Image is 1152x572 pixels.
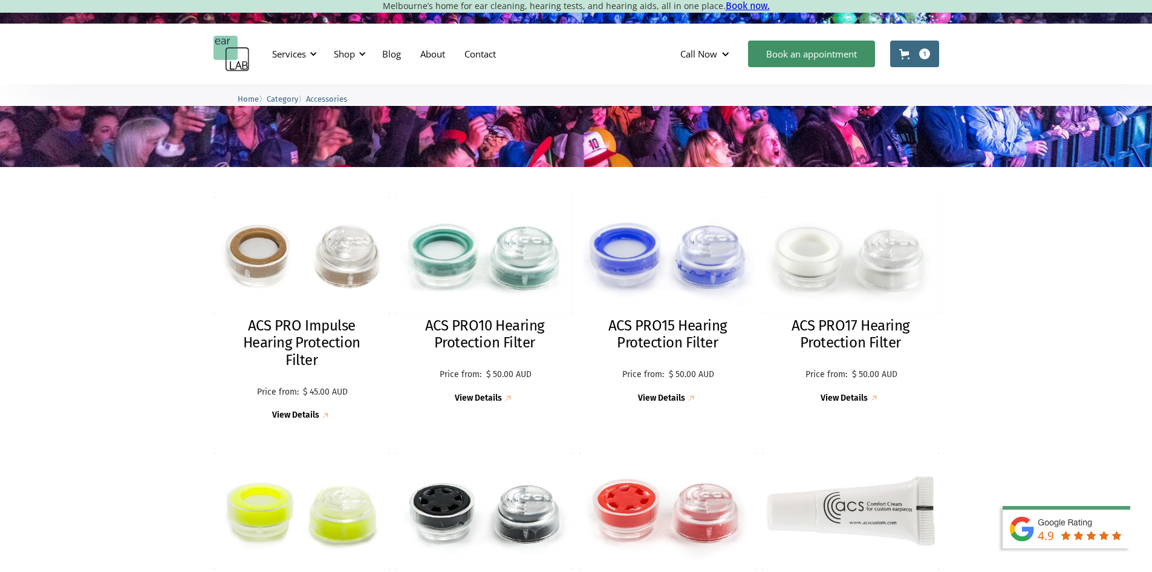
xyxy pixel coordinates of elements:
p: Price from: [438,370,483,380]
a: ACS PRO15 Hearing Protection FilterACS PRO15 Hearing Protection FilterPrice from:$ 50.00 AUDView ... [579,197,757,404]
a: Open cart containing 1 items [890,41,939,67]
span: Category [267,94,298,104]
a: Category [267,93,298,104]
a: Home [238,93,259,104]
h2: ACS PRO17 Hearing Protection Filter [774,317,927,352]
a: About [411,36,455,71]
div: Call Now [680,48,717,60]
span: Home [238,94,259,104]
img: ACS PRO15 Hearing Protection Filter [574,194,761,318]
div: Services [272,48,306,60]
h2: ACS PRO15 Hearing Protection Filter [591,317,744,352]
div: View Details [821,393,868,404]
a: ACS PRO10 Hearing Protection FilterACS PRO10 Hearing Protection FilterPrice from:$ 50.00 AUDView ... [396,197,573,404]
span: Accessories [306,94,347,104]
div: Call Now [671,36,742,72]
div: 1 [919,48,930,59]
p: Price from: [620,370,666,380]
a: Blog [373,36,411,71]
img: ACS PRO10 Hearing Protection Filter [396,197,573,314]
h2: ACS PRO10 Hearing Protection Filter [408,317,561,352]
img: ACS PRO26 Hearing Protection Filter [396,453,573,570]
a: ACS PRO Impulse Hearing Protection FilterACS PRO Impulse Hearing Protection FilterPrice from:$ 45... [213,197,391,422]
div: View Details [638,393,685,404]
p: $ 45.00 AUD [303,387,348,398]
li: 〉 [267,93,306,105]
p: Price from: [255,387,300,398]
img: ACS Comfort Cream [762,453,939,570]
a: ACS PRO17 Hearing Protection FilterACS PRO17 Hearing Protection FilterPrice from:$ 50.00 AUDView ... [762,197,939,404]
p: $ 50.00 AUD [486,370,532,380]
div: View Details [272,410,319,421]
h2: ACS PRO Impulse Hearing Protection Filter [226,317,379,369]
div: Services [265,36,321,72]
div: Shop [334,48,355,60]
p: Price from: [804,370,849,380]
img: ACS PRO17 Hearing Protection Filter [762,197,939,314]
div: View Details [455,393,502,404]
img: ACS PRO20 Hearing Protection Filter [213,453,391,570]
p: $ 50.00 AUD [852,370,897,380]
img: ACS PRO27 Hearing Protection Filter [579,453,757,570]
p: $ 50.00 AUD [669,370,714,380]
a: Accessories [306,93,347,104]
li: 〉 [238,93,267,105]
div: Shop [327,36,369,72]
a: home [213,36,250,72]
img: ACS PRO Impulse Hearing Protection Filter [213,197,391,314]
a: Contact [455,36,506,71]
a: Book an appointment [748,41,875,67]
